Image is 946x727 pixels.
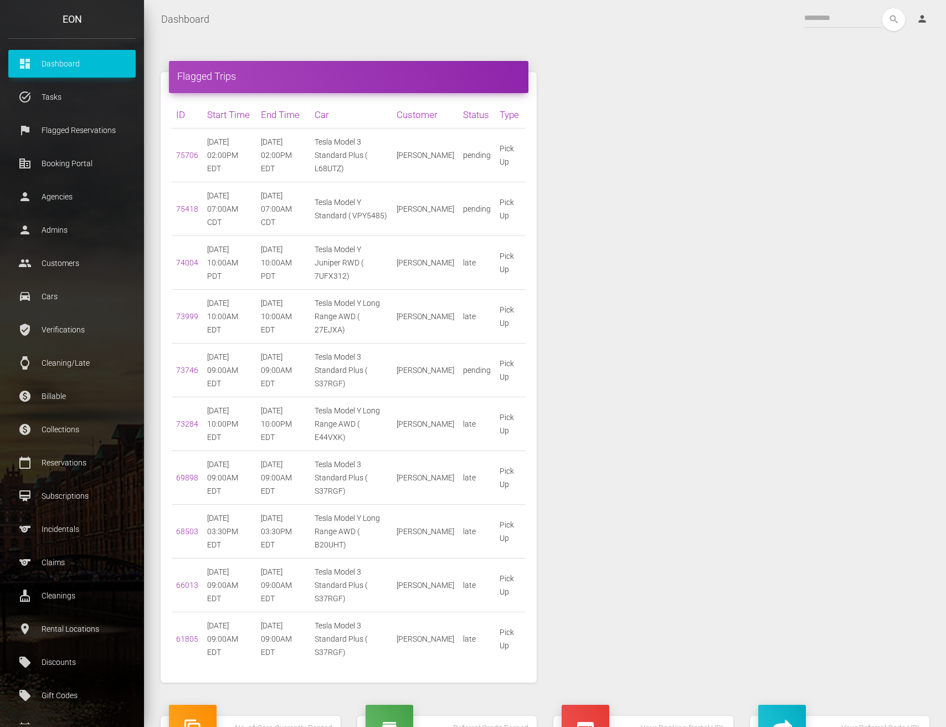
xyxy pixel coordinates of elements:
td: Pick Up [495,612,526,666]
th: Start Time [203,101,256,129]
a: paid Collections [8,416,136,443]
p: Collections [17,421,127,438]
a: paid Billable [8,382,136,410]
p: Reservations [17,454,127,471]
td: [PERSON_NAME] [392,451,459,505]
a: task_alt Tasks [8,83,136,111]
p: Subscriptions [17,488,127,504]
td: [PERSON_NAME] [392,182,459,236]
a: 75706 [176,151,198,160]
a: sports Incidentals [8,515,136,543]
td: pending [459,344,495,397]
a: local_offer Gift Codes [8,682,136,709]
td: [PERSON_NAME] [392,559,459,612]
p: Tasks [17,89,127,105]
p: Rental Locations [17,621,127,637]
td: late [459,612,495,666]
a: local_offer Discounts [8,648,136,676]
a: 74004 [176,258,198,267]
td: [DATE] 03:30PM EDT [203,505,256,559]
td: [DATE] 10:00AM EDT [203,290,256,344]
td: Tesla Model Y Standard ( VPY5485) [310,182,393,236]
td: [DATE] 09:00AM EDT [203,451,256,505]
a: 73999 [176,312,198,321]
td: [PERSON_NAME] [392,612,459,666]
td: late [459,559,495,612]
td: Tesla Model Y Juniper RWD ( 7UFX312) [310,236,393,290]
a: dashboard Dashboard [8,50,136,78]
p: Claims [17,554,127,571]
td: late [459,290,495,344]
td: Tesla Model 3 Standard Plus ( S37RGF) [310,344,393,397]
a: flag Flagged Reservations [8,116,136,144]
td: [PERSON_NAME] [392,344,459,397]
td: pending [459,182,495,236]
td: late [459,505,495,559]
td: Pick Up [495,236,526,290]
a: Dashboard [161,6,209,33]
td: [DATE] 02:00PM EDT [256,129,310,182]
a: 61805 [176,634,198,643]
td: Tesla Model Y Long Range AWD ( 27EJXA) [310,290,393,344]
td: Pick Up [495,290,526,344]
td: Pick Up [495,129,526,182]
a: 68503 [176,527,198,536]
a: 69898 [176,473,198,482]
p: Verifications [17,321,127,338]
a: 73284 [176,419,198,428]
a: cleaning_services Cleanings [8,582,136,610]
th: Customer [392,101,459,129]
p: Cleanings [17,587,127,604]
td: [PERSON_NAME] [392,236,459,290]
td: Tesla Model 3 Standard Plus ( S37RGF) [310,612,393,666]
th: ID [172,101,203,129]
td: [DATE] 10:00PM EDT [256,397,310,451]
a: card_membership Subscriptions [8,482,136,510]
a: person Admins [8,216,136,244]
td: [DATE] 07:00AM CDT [256,182,310,236]
a: person Agencies [8,183,136,211]
td: Pick Up [495,344,526,397]
td: [PERSON_NAME] [392,129,459,182]
a: place Rental Locations [8,615,136,643]
th: Type [495,101,526,129]
p: Customers [17,255,127,272]
td: [DATE] 10:00PM EDT [203,397,256,451]
p: Discounts [17,654,127,670]
button: search [882,8,905,31]
p: Gift Codes [17,687,127,704]
p: Admins [17,222,127,238]
td: [DATE] 10:00AM EDT [256,290,310,344]
td: pending [459,129,495,182]
td: Pick Up [495,397,526,451]
a: corporate_fare Booking Portal [8,150,136,177]
td: [DATE] 09:00AM EDT [203,612,256,666]
td: [DATE] 03:30PM EDT [256,505,310,559]
td: [PERSON_NAME] [392,397,459,451]
p: Cleaning/Late [17,355,127,371]
h4: Flagged Trips [177,69,520,83]
i: person [917,13,928,24]
td: [DATE] 09:00AM EDT [256,559,310,612]
th: Car [310,101,393,129]
p: Flagged Reservations [17,122,127,139]
td: Pick Up [495,505,526,559]
a: 66013 [176,581,198,590]
td: [DATE] 09:00AM EDT [256,612,310,666]
td: [DATE] 07:00AM CDT [203,182,256,236]
td: [DATE] 10:00AM PDT [203,236,256,290]
td: Tesla Model Y Long Range AWD ( E44VXK) [310,397,393,451]
a: verified_user Verifications [8,316,136,344]
a: person [908,8,938,30]
td: Pick Up [495,559,526,612]
td: [PERSON_NAME] [392,505,459,559]
a: drive_eta Cars [8,283,136,310]
a: sports Claims [8,549,136,576]
td: late [459,236,495,290]
p: Agencies [17,188,127,205]
p: Cars [17,288,127,305]
td: [DATE] 09:00AM EDT [203,559,256,612]
td: [DATE] 09:00AM EDT [256,344,310,397]
p: Incidentals [17,521,127,537]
